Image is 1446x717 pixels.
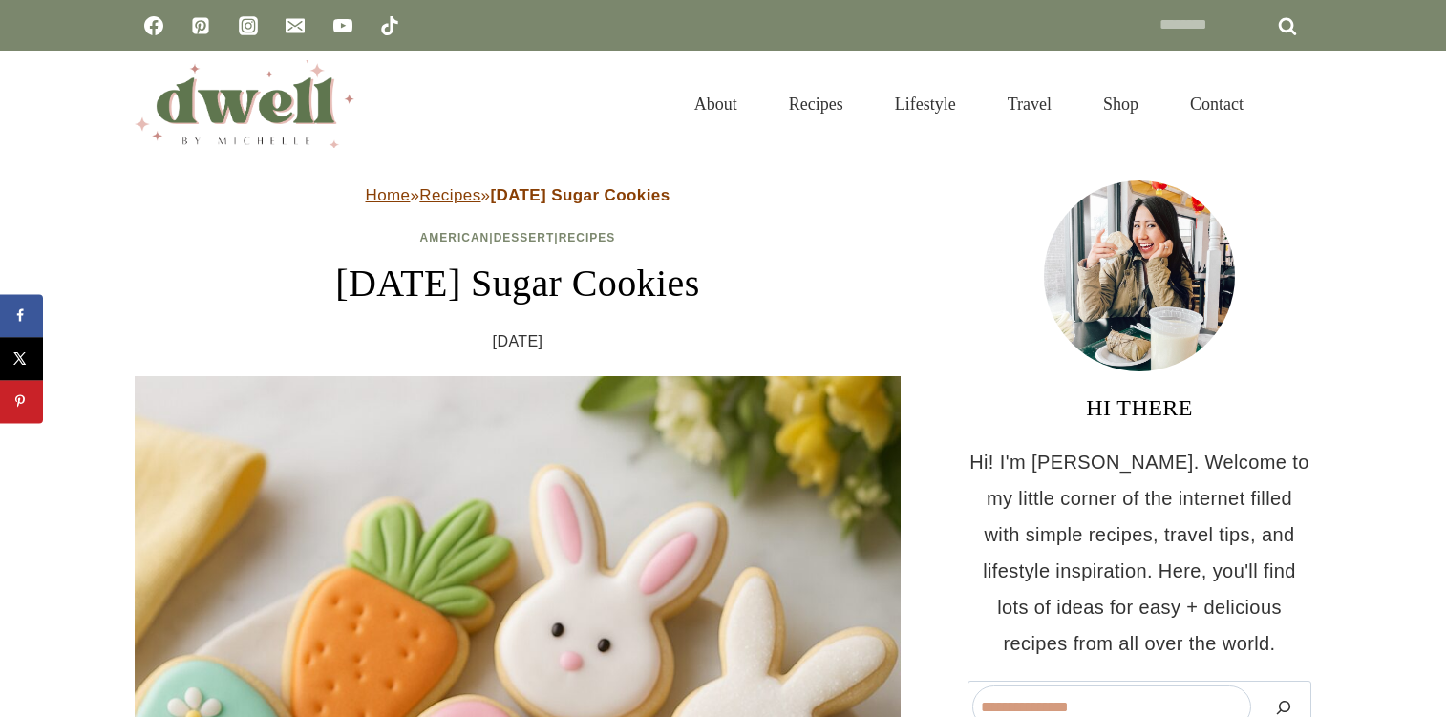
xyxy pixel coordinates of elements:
a: Lifestyle [869,71,982,137]
a: Email [276,7,314,45]
a: TikTok [371,7,409,45]
h1: [DATE] Sugar Cookies [135,255,901,312]
a: American [420,231,490,244]
p: Hi! I'm [PERSON_NAME]. Welcome to my little corner of the internet filled with simple recipes, tr... [968,444,1311,662]
a: Recipes [419,186,480,204]
a: Dessert [494,231,555,244]
a: Recipes [763,71,869,137]
time: [DATE] [493,327,543,356]
h3: HI THERE [968,390,1311,425]
a: Contact [1164,71,1269,137]
a: About [669,71,763,137]
a: Instagram [229,7,267,45]
a: Facebook [135,7,173,45]
a: Travel [982,71,1077,137]
strong: [DATE] Sugar Cookies [490,186,670,204]
a: Recipes [559,231,616,244]
a: Home [366,186,411,204]
a: Shop [1077,71,1164,137]
a: YouTube [324,7,362,45]
span: » » [366,186,670,204]
button: View Search Form [1279,88,1311,120]
nav: Primary Navigation [669,71,1269,137]
a: Pinterest [181,7,220,45]
img: DWELL by michelle [135,60,354,148]
span: | | [420,231,616,244]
